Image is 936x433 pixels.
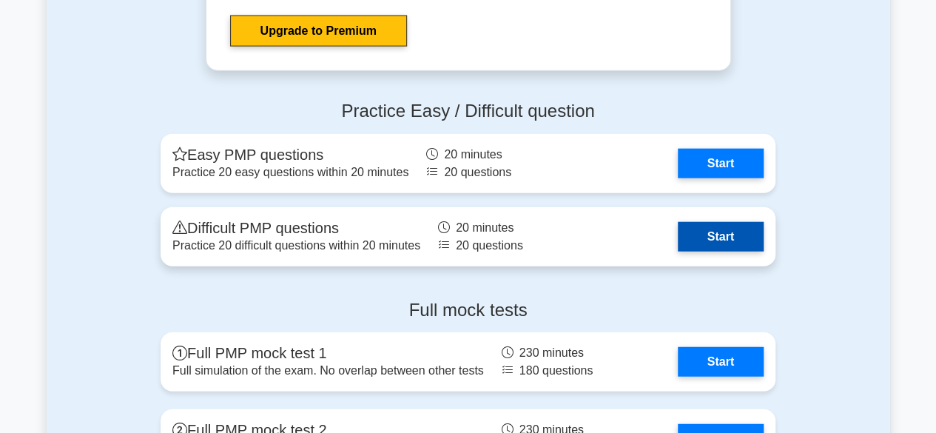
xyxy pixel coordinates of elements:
a: Start [678,347,764,377]
h4: Full mock tests [161,300,775,321]
a: Start [678,149,764,178]
h4: Practice Easy / Difficult question [161,101,775,122]
a: Upgrade to Premium [230,16,407,47]
a: Start [678,222,764,252]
